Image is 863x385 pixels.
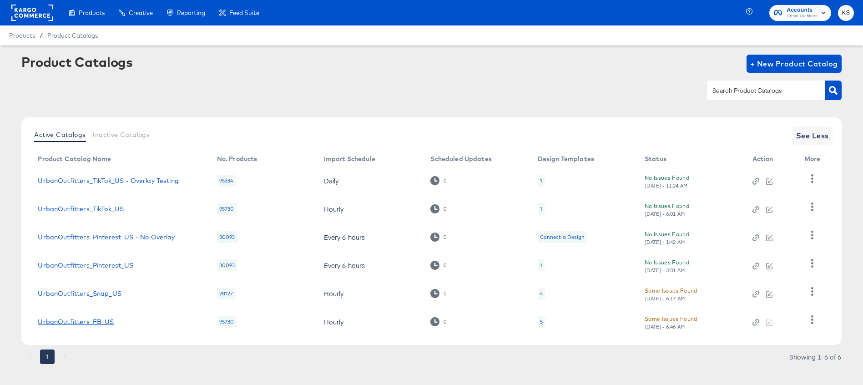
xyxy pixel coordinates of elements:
[129,9,153,16] span: Creative
[38,290,121,297] a: UrbanOutfitters_Snap_US
[430,289,446,298] div: 0
[443,234,447,240] div: 0
[317,223,424,251] td: Every 6 hours
[229,9,259,16] span: Feed Suite
[645,314,697,330] button: Some Issues Found[DATE] - 6:46 AM
[317,195,424,223] td: Hourly
[538,231,587,243] div: Connect a Design
[38,205,124,213] a: UrbanOutfitters_TikTok_US
[217,155,257,162] div: No. Products
[35,32,47,39] span: /
[38,155,111,162] div: Product Catalog Name
[538,203,545,215] div: 1
[40,350,55,364] button: page 1
[645,314,697,324] div: Some Issues Found
[538,288,545,299] div: 4
[430,233,446,241] div: 0
[430,317,446,326] div: 0
[797,152,832,167] th: More
[317,279,424,308] td: Hourly
[324,155,375,162] div: Import Schedule
[789,354,842,360] div: Showing 1–6 of 6
[430,261,446,269] div: 0
[540,205,542,213] div: 1
[538,316,545,328] div: 5
[217,175,236,187] div: 95334
[787,5,818,15] span: Accounts
[745,152,797,167] th: Action
[792,127,833,145] button: See Less
[47,32,98,39] a: Product Catalogs
[443,177,447,184] div: 0
[645,286,697,302] button: Some Issues Found[DATE] - 6:17 AM
[317,251,424,279] td: Every 6 hours
[217,203,237,215] div: 95730
[750,57,838,70] span: + New Product Catalog
[645,295,686,302] div: [DATE] - 6:17 AM
[787,13,818,20] span: Urban Outfitters
[93,131,150,138] span: Inactive Catalogs
[317,308,424,336] td: Hourly
[637,152,745,167] th: Status
[217,259,237,271] div: 30093
[538,175,545,187] div: 1
[540,290,543,297] div: 4
[34,131,86,138] span: Active Catalogs
[711,86,807,96] input: Search Product Catalogs
[645,324,686,330] div: [DATE] - 6:46 AM
[769,5,831,21] button: AccountsUrban Outfitters
[540,177,542,184] div: 1
[838,5,854,21] button: KS
[842,8,850,18] span: KS
[430,204,446,213] div: 0
[645,286,697,295] div: Some Issues Found
[38,262,133,269] a: UrbanOutfitters_Pinterest_US
[217,316,237,328] div: 95730
[177,9,205,16] span: Reporting
[540,233,585,241] div: Connect a Design
[540,318,543,325] div: 5
[443,262,447,268] div: 0
[796,129,829,142] span: See Less
[540,262,542,269] div: 1
[38,318,114,325] a: UrbanOutfitters_FB_US
[538,155,594,162] div: Design Templates
[538,259,545,271] div: 1
[79,9,105,16] span: Products
[430,155,492,162] div: Scheduled Updates
[747,55,842,73] button: + New Product Catalog
[217,231,237,243] div: 30093
[317,167,424,195] td: Daily
[443,206,447,212] div: 0
[443,319,447,325] div: 0
[217,288,236,299] div: 28127
[38,233,175,241] a: UrbanOutfitters_Pinterest_US - No Overlay
[21,55,132,69] div: Product Catalogs
[21,350,73,364] nav: pagination navigation
[38,177,178,184] a: UrbanOutfitters_TikTok_US - Overlay Testing
[430,176,446,185] div: 0
[9,32,35,39] span: Products
[443,290,447,297] div: 0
